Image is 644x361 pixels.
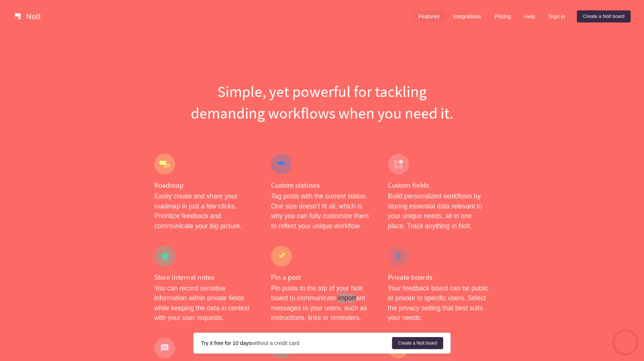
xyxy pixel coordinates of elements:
div: without a credit card [201,339,392,347]
h4: Custom statuses [271,180,373,190]
h1: Simple, yet powerful for tackling demanding workflows when you need it. [154,81,490,124]
p: Tag posts with the current status. One size doesn’t fit all, which is why you can fully customize... [271,191,373,231]
h4: Store internal notes [154,273,256,282]
a: Sign in [543,10,571,22]
p: Build personalized workflows by storing essential data relevant to your unique needs, all in one ... [388,191,490,231]
a: Create a Nolt board [392,337,443,349]
p: You can record sensitive information within private fields while keeping the data in context with... [154,283,256,323]
a: Create a Nolt board [577,10,631,22]
a: Help [518,10,542,22]
iframe: Chatra live chat [614,331,637,354]
strong: Try it free for 10 days [201,340,251,346]
p: Pin posts to the top of your Nolt board to communicate important messages to your users, such as ... [271,283,373,323]
p: Your feedback board can be public or private to specific users. Select the privacy setting that b... [388,283,490,323]
p: Easily create and share your roadmap in just a few clicks. Prioritize feedback and communicate yo... [154,191,256,231]
a: Pricing [489,10,517,22]
h4: Pin a post [271,273,373,282]
a: Integrations [447,10,487,22]
a: Features [413,10,446,22]
h4: Custom fields [388,180,490,190]
h4: Roadmap [154,180,256,190]
h4: Private boards [388,273,490,282]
